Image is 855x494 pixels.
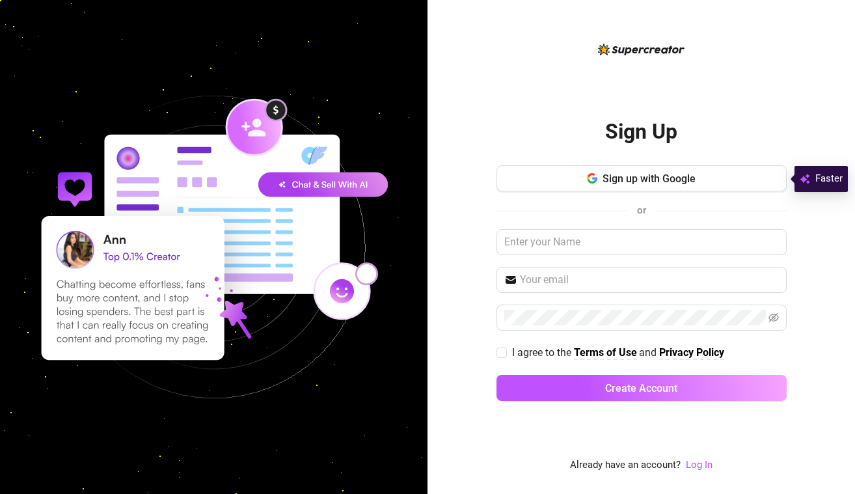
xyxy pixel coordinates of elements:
a: Log In [686,459,712,471]
strong: Terms of Use [574,346,637,359]
img: logo-BBDzfeDw.svg [598,44,685,55]
a: Terms of Use [574,346,637,360]
input: Enter your Name [496,229,787,255]
span: and [639,346,659,359]
h2: Sign Up [605,118,677,145]
span: Already have an account? [570,458,681,473]
a: Log In [686,458,712,473]
button: Sign up with Google [496,165,787,191]
span: Faster [815,171,843,187]
a: Privacy Policy [659,346,724,360]
button: Create Account [496,375,787,401]
span: Create Account [605,382,677,394]
strong: Privacy Policy [659,346,724,359]
img: svg%3e [800,171,810,187]
span: eye-invisible [768,312,779,323]
span: Sign up with Google [603,172,696,185]
input: Your email [520,272,779,288]
span: or [637,204,646,216]
span: I agree to the [512,346,574,359]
